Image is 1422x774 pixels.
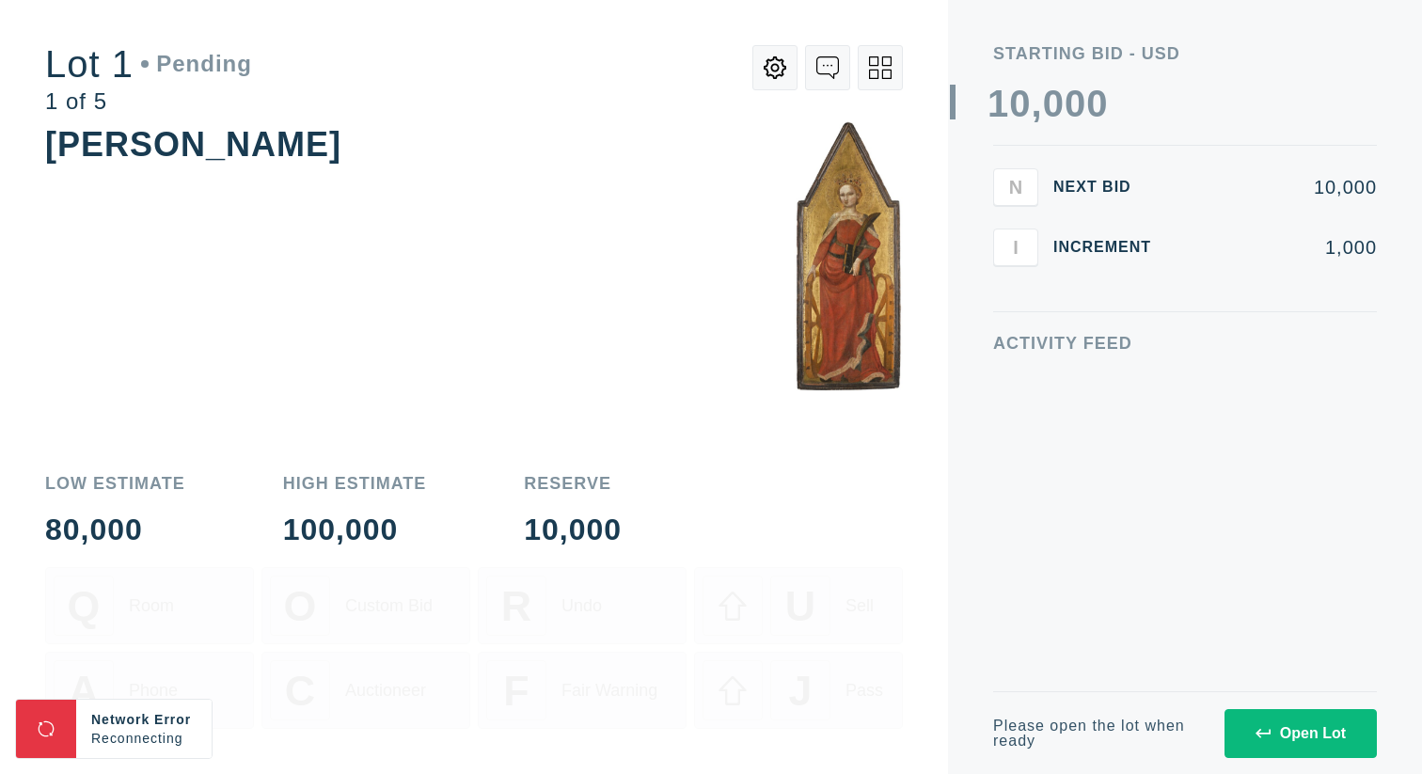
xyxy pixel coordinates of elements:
div: 0 [1009,85,1031,122]
div: Increment [1053,240,1166,255]
div: 1 [987,85,1009,122]
div: Pending [141,53,252,75]
button: Open Lot [1224,709,1377,758]
div: Activity Feed [993,335,1377,352]
div: 1 of 5 [45,90,252,113]
button: N [993,168,1038,206]
div: High Estimate [283,475,427,492]
span: N [1009,176,1022,197]
div: 1,000 [1181,238,1377,257]
div: 10,000 [1181,178,1377,197]
div: Network Error [91,710,197,729]
button: I [993,229,1038,266]
div: Reconnecting [91,729,197,748]
div: Please open the lot when ready [993,719,1202,749]
div: Starting Bid - USD [993,45,1377,62]
div: Reserve [524,475,622,492]
div: , [1032,85,1043,461]
span: I [1013,236,1019,258]
div: Open Lot [1256,725,1346,742]
div: 10,000 [524,514,622,545]
div: 100,000 [283,514,427,545]
div: 0 [1086,85,1108,122]
div: 0 [1065,85,1086,122]
div: Lot 1 [45,45,252,83]
div: Low Estimate [45,475,185,492]
div: [PERSON_NAME] [45,125,341,164]
div: 80,000 [45,514,185,545]
div: Next Bid [1053,180,1166,195]
div: 0 [1043,85,1065,122]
